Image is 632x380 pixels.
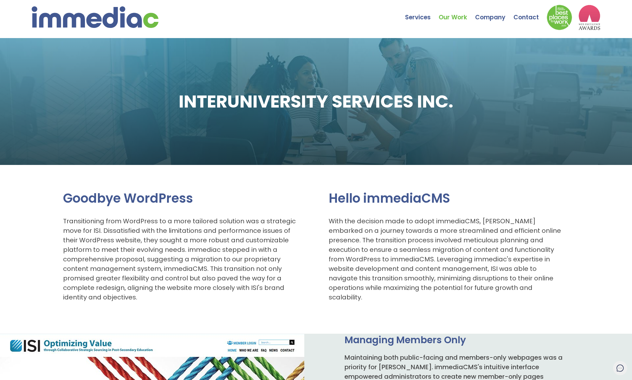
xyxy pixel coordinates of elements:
p: With the decision made to adopt immediaCMS, [PERSON_NAME] embarked on a journey towards a more st... [329,216,564,302]
h2: Managing Members Only [345,334,569,346]
a: Company [475,2,513,24]
h1: INTERUNIVERSITY SERVICES INC. [179,90,453,113]
p: Transitioning from WordPress to a more tailored solution was a strategic move for ISI. Dissatisfi... [63,216,303,302]
img: Down [547,5,572,30]
img: immediac [32,6,158,28]
a: Our Work [439,2,475,24]
a: Contact [513,2,547,24]
img: logo2_wea_nobg.webp [578,5,601,30]
a: Services [405,2,439,24]
h2: Goodbye WordPress [63,190,303,207]
h2: Hello immediaCMS [329,190,564,207]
